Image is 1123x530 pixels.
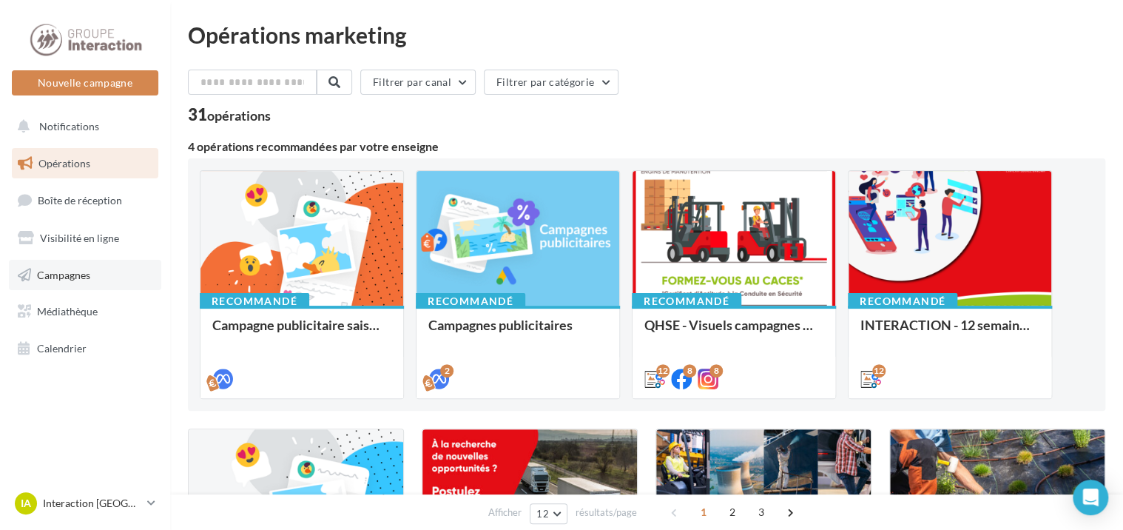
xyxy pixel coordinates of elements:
[37,268,90,281] span: Campagnes
[200,293,309,309] div: Recommandé
[12,489,158,517] a: IA Interaction [GEOGRAPHIC_DATA]
[416,293,525,309] div: Recommandé
[21,496,31,511] span: IA
[9,111,155,142] button: Notifications
[38,194,122,207] span: Boîte de réception
[709,364,723,378] div: 8
[9,223,161,254] a: Visibilité en ligne
[632,293,741,309] div: Recommandé
[644,318,823,347] div: QHSE - Visuels campagnes siège
[37,305,98,318] span: Médiathèque
[656,364,670,378] div: 12
[872,364,886,378] div: 12
[692,500,715,524] span: 1
[9,296,161,327] a: Médiathèque
[530,503,567,524] button: 12
[488,506,522,520] span: Afficher
[860,318,1039,347] div: INTERACTION - 12 semaines de publication
[9,260,161,291] a: Campagnes
[428,318,607,347] div: Campagnes publicitaires
[188,107,271,123] div: 31
[38,157,90,170] span: Opérations
[39,120,99,132] span: Notifications
[9,148,161,179] a: Opérations
[576,506,637,520] span: résultats/page
[12,70,158,95] button: Nouvelle campagne
[37,342,87,355] span: Calendrier
[212,318,391,347] div: Campagne publicitaire saisonniers
[536,508,549,520] span: 12
[1073,480,1108,515] div: Open Intercom Messenger
[848,293,957,309] div: Recommandé
[721,500,744,524] span: 2
[360,70,476,95] button: Filtrer par canal
[440,364,453,378] div: 2
[188,24,1105,46] div: Opérations marketing
[43,496,141,511] p: Interaction [GEOGRAPHIC_DATA]
[188,141,1105,152] div: 4 opérations recommandées par votre enseigne
[749,500,773,524] span: 3
[683,364,696,378] div: 8
[484,70,618,95] button: Filtrer par catégorie
[40,232,119,244] span: Visibilité en ligne
[207,109,271,122] div: opérations
[9,333,161,364] a: Calendrier
[9,184,161,216] a: Boîte de réception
